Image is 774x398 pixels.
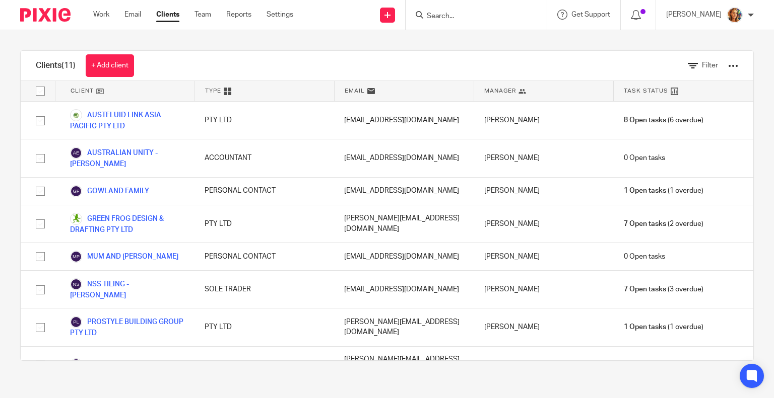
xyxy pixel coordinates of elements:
img: Copy%20of%20austfluid%20link.png [70,109,82,121]
img: svg%3E [70,358,82,370]
div: [PERSON_NAME] [474,102,614,139]
div: [PERSON_NAME][EMAIL_ADDRESS][DOMAIN_NAME] [334,308,474,346]
div: PTY LTD [195,102,334,139]
div: [EMAIL_ADDRESS][DOMAIN_NAME] [334,102,474,139]
div: [EMAIL_ADDRESS][DOMAIN_NAME] [334,178,474,205]
img: svg%3E [70,316,82,328]
a: + Add client [86,54,134,77]
span: Filter [702,62,718,69]
p: [PERSON_NAME] [666,10,722,20]
div: [PERSON_NAME] [474,139,614,177]
span: 7 Open tasks [624,219,666,229]
span: 7 Open tasks [624,284,666,294]
a: Clients [156,10,179,20]
div: PTY LTD [195,308,334,346]
img: Avatar.png [727,7,743,23]
div: [PERSON_NAME] [474,178,614,205]
span: 1 Open tasks [624,186,666,196]
div: [PERSON_NAME][EMAIL_ADDRESS][DOMAIN_NAME] [334,347,474,382]
img: Green%20Frog.png [70,213,82,225]
span: 0 Open tasks [624,252,665,262]
span: (6 overdue) [624,115,703,125]
a: AUSTFLUID LINK ASIA PACIFIC PTY LTD [70,109,184,131]
div: [PERSON_NAME] [474,205,614,243]
div: [PERSON_NAME] [474,308,614,346]
input: Select all [31,82,50,101]
a: Work [93,10,109,20]
span: (2 overdue) [624,359,703,369]
a: GREEN FROG DESIGN & DRAFTING PTY LTD [70,213,184,235]
span: Type [205,87,221,95]
img: svg%3E [70,251,82,263]
span: (1 overdue) [624,322,703,332]
div: [EMAIL_ADDRESS][DOMAIN_NAME] [334,271,474,308]
div: [EMAIL_ADDRESS][DOMAIN_NAME] [334,243,474,270]
img: svg%3E [70,147,82,159]
h1: Clients [36,60,76,71]
a: Team [195,10,211,20]
div: [EMAIL_ADDRESS][DOMAIN_NAME] [334,139,474,177]
div: [PERSON_NAME][EMAIL_ADDRESS][DOMAIN_NAME] [334,205,474,243]
span: (3 overdue) [624,284,703,294]
span: (2 overdue) [624,219,703,229]
div: PTY LTD [195,347,334,382]
div: PERSONAL CONTACT [195,243,334,270]
span: Task Status [624,87,668,95]
span: 8 Open tasks [624,115,666,125]
img: svg%3E [70,278,82,290]
a: MUM AND [PERSON_NAME] [70,251,178,263]
span: Get Support [571,11,610,18]
a: Settings [267,10,293,20]
a: PROSTYLE HOMES PTY LTD [70,358,178,370]
a: NSS TILING - [PERSON_NAME] [70,278,184,300]
span: Manager [484,87,516,95]
img: svg%3E [70,185,82,197]
div: PERSONAL CONTACT [195,178,334,205]
a: AUSTRALIAN UNITY - [PERSON_NAME] [70,147,184,169]
div: [PERSON_NAME] [474,347,614,382]
a: Email [124,10,141,20]
span: 0 Open tasks [624,153,665,163]
a: Reports [226,10,251,20]
a: GOWLAND FAMILY [70,185,149,197]
div: [PERSON_NAME] [474,243,614,270]
div: PTY LTD [195,205,334,243]
span: (11) [61,61,76,69]
span: 3 Open tasks [624,359,666,369]
span: Email [345,87,365,95]
span: 1 Open tasks [624,322,666,332]
span: Client [71,87,94,95]
input: Search [426,12,517,21]
div: SOLE TRADER [195,271,334,308]
img: Pixie [20,8,71,22]
div: [PERSON_NAME] [474,271,614,308]
span: (1 overdue) [624,186,703,196]
a: PROSTYLE BUILDING GROUP PTY LTD [70,316,184,338]
div: ACCOUNTANT [195,139,334,177]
